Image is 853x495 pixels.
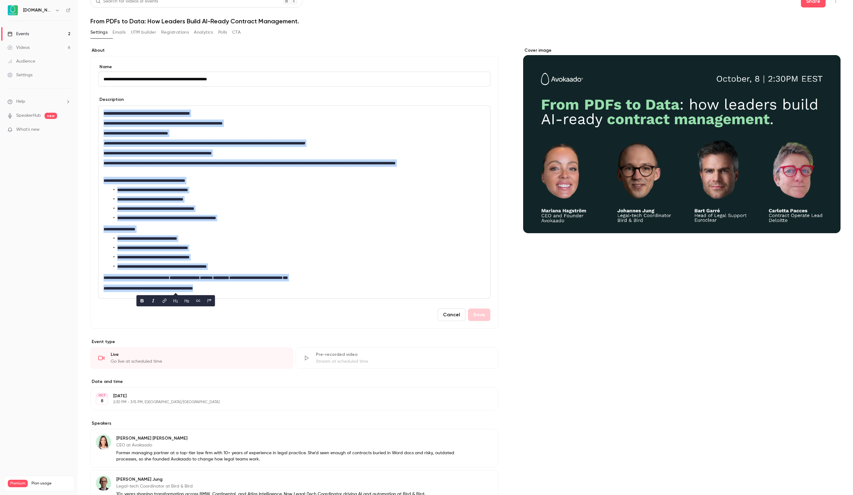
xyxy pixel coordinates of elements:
[111,358,285,365] div: Go live at scheduled time
[111,351,285,358] div: Live
[116,450,458,462] p: Former managing partner at a top-tier law firm with 10+ years of experience in legal practice. Sh...
[90,27,108,37] button: Settings
[90,429,498,468] div: Mariana Hagström[PERSON_NAME] [PERSON_NAME]CEO at AvokaadoFormer managing partner at a top-tier l...
[90,47,498,54] label: About
[7,31,29,37] div: Events
[16,112,41,119] a: SpeakerHub
[148,296,158,306] button: italic
[116,476,425,483] p: [PERSON_NAME] Jung
[194,27,213,37] button: Analytics
[161,27,189,37] button: Registrations
[296,347,498,369] div: Pre-recorded videoStream at scheduled time
[523,47,841,54] label: Cover image
[98,106,490,299] section: description
[90,339,498,345] p: Event type
[438,309,465,321] button: Cancel
[116,442,458,448] p: CEO at Avokaado
[205,296,214,306] button: blockquote
[113,400,465,405] p: 2:30 PM - 3:15 PM, [GEOGRAPHIC_DATA]/[GEOGRAPHIC_DATA]
[7,58,35,64] div: Audience
[7,98,70,105] li: help-dropdown-opener
[113,393,465,399] p: [DATE]
[7,45,30,51] div: Videos
[90,17,841,25] h1: From PDFs to Data: How Leaders Build AI-Ready Contract Management.
[316,358,490,365] div: Stream at scheduled time
[116,435,458,441] p: [PERSON_NAME] [PERSON_NAME]
[101,398,104,404] p: 8
[98,64,490,70] label: Name
[90,347,293,369] div: LiveGo live at scheduled time
[116,483,425,489] p: Legal-tech Coordinator at Bird & Bird
[131,27,156,37] button: UTM builder
[137,296,147,306] button: bold
[16,126,40,133] span: What's new
[98,97,124,103] label: Description
[31,481,70,486] span: Plan usage
[8,5,18,15] img: Avokaado.io
[90,420,498,427] label: Speakers
[99,106,490,298] div: editor
[316,351,490,358] div: Pre-recorded video
[8,480,28,487] span: Premium
[16,98,25,105] span: Help
[96,435,111,450] img: Mariana Hagström
[96,393,108,398] div: OCT
[7,72,32,78] div: Settings
[45,113,57,119] span: new
[160,296,170,306] button: link
[113,27,126,37] button: Emails
[96,476,111,491] img: Johannes Jung
[232,27,241,37] button: CTA
[523,47,841,233] section: Cover image
[218,27,227,37] button: Polls
[23,7,52,13] h6: [DOMAIN_NAME]
[90,379,498,385] label: Date and time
